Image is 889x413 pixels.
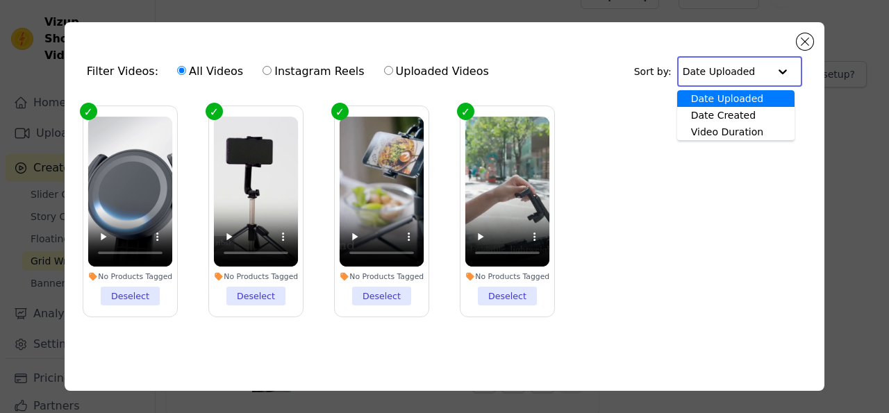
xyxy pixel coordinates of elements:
[677,90,795,107] div: Date Uploaded
[465,272,550,282] div: No Products Tagged
[176,62,244,81] label: All Videos
[677,107,795,124] div: Date Created
[340,272,424,282] div: No Products Tagged
[677,124,795,140] div: Video Duration
[88,272,173,282] div: No Products Tagged
[262,62,365,81] label: Instagram Reels
[87,56,497,87] div: Filter Videos:
[383,62,490,81] label: Uploaded Videos
[797,33,813,50] button: Close modal
[214,272,299,282] div: No Products Tagged
[634,56,803,87] div: Sort by:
